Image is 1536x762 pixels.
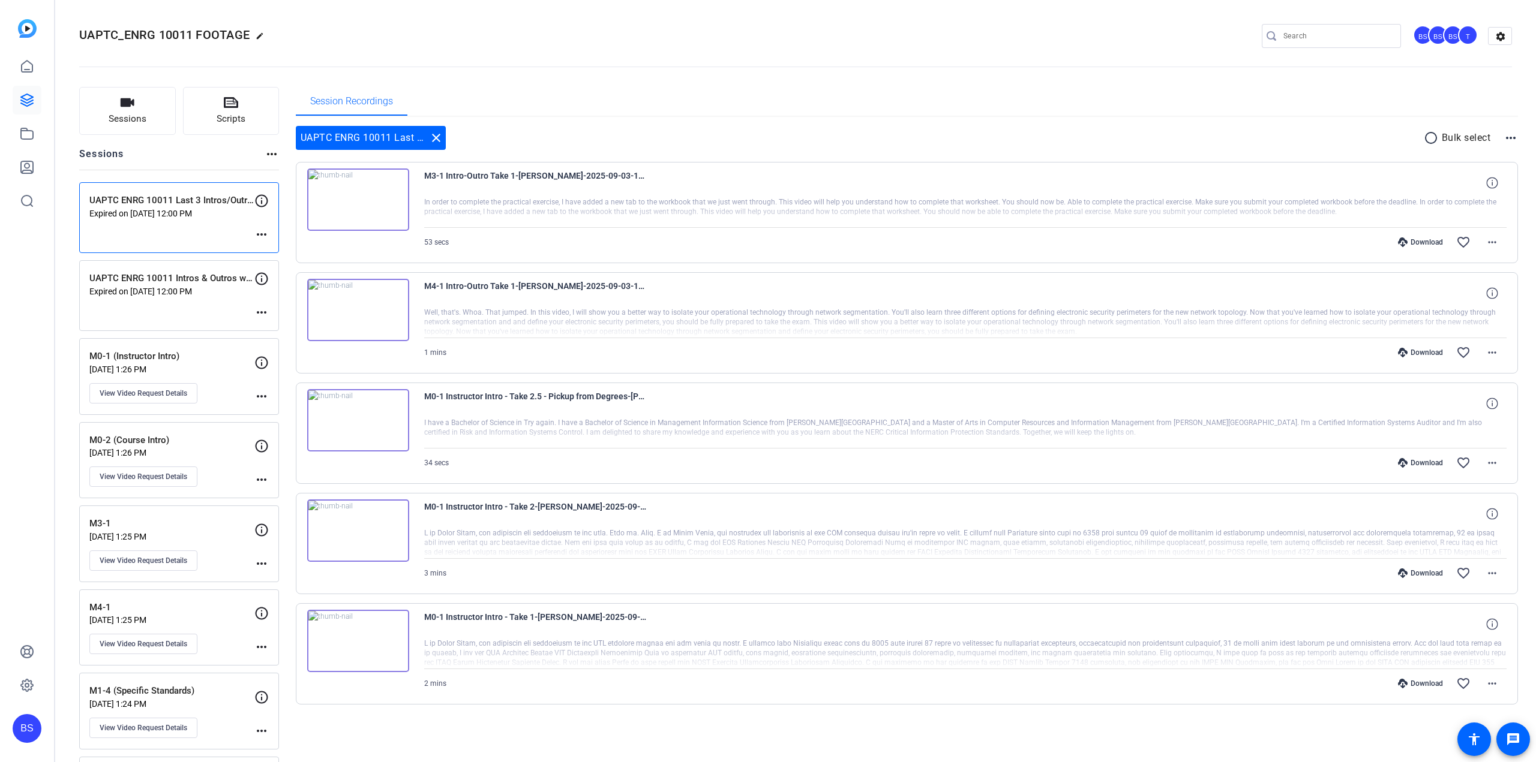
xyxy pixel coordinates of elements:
div: BS [1443,25,1463,45]
mat-icon: more_horiz [1485,676,1499,691]
span: M0-1 Instructor Intro - Take 2-[PERSON_NAME]-2025-09-03-11-09-23-362-0 [424,499,646,528]
mat-icon: favorite_border [1456,235,1471,249]
span: M0-1 Instructor Intro - Take 1-[PERSON_NAME]-2025-09-03-11-06-37-491-0 [424,610,646,638]
span: 3 mins [424,569,446,577]
img: thumb-nail [307,610,409,672]
p: [DATE] 1:26 PM [89,365,254,374]
ngx-avatar: Tim Marietta [1458,25,1479,46]
div: T [1458,25,1478,45]
p: M0-1 (Instructor Intro) [89,350,254,363]
span: View Video Request Details [100,639,187,649]
p: UAPTC ENRG 10011 Intros & Outros w/ [PERSON_NAME] [89,272,254,285]
button: View Video Request Details [89,718,197,738]
mat-icon: close [429,131,443,145]
span: View Video Request Details [100,723,187,733]
span: 1 mins [424,348,446,357]
span: Scripts [217,112,245,126]
button: View Video Request Details [89,383,197,403]
p: [DATE] 1:26 PM [89,448,254,457]
mat-icon: more_horiz [1485,235,1499,249]
mat-icon: message [1506,732,1520,746]
span: UAPTC_ENRG 10011 FOOTAGE [79,28,250,42]
mat-icon: edit [256,32,270,46]
ngx-avatar: Brandon Simmons [1413,25,1434,46]
mat-icon: more_horiz [265,147,279,161]
span: M0-1 Instructor Intro - Take 2.5 - Pickup from Degrees-[PERSON_NAME]-2025-09-03-11-13-49-601-0 [424,389,646,418]
mat-icon: favorite_border [1456,345,1471,360]
span: 2 mins [424,679,446,688]
div: Download [1392,237,1449,247]
mat-icon: more_horiz [254,472,269,487]
span: Session Recordings [310,97,393,106]
span: 34 secs [424,459,449,467]
mat-icon: more_horiz [254,227,269,242]
img: thumb-nail [307,389,409,451]
mat-icon: more_horiz [1485,456,1499,470]
mat-icon: more_horiz [254,640,269,654]
div: Download [1392,458,1449,468]
p: Bulk select [1442,131,1491,145]
h2: Sessions [79,147,124,170]
ngx-avatar: Bradley Spinsby [1428,25,1449,46]
div: BS [1428,25,1448,45]
span: View Video Request Details [100,472,187,481]
span: M3-1 Intro-Outro Take 1-[PERSON_NAME]-2025-09-03-11-37-04-213-0 [424,168,646,197]
p: [DATE] 1:25 PM [89,615,254,625]
mat-icon: more_horiz [1504,131,1518,145]
span: View Video Request Details [100,388,187,398]
p: M4-1 [89,601,254,615]
div: Download [1392,679,1449,688]
mat-icon: favorite_border [1456,676,1471,691]
mat-icon: favorite_border [1456,456,1471,470]
button: Scripts [183,87,280,135]
span: View Video Request Details [100,556,187,565]
p: Expired on [DATE] 12:00 PM [89,287,254,296]
mat-icon: settings [1489,28,1513,46]
div: Download [1392,348,1449,357]
img: thumb-nail [307,168,409,231]
p: [DATE] 1:25 PM [89,532,254,541]
mat-icon: more_horiz [254,724,269,738]
div: BS [13,714,41,743]
img: thumb-nail [307,279,409,341]
span: M4-1 Intro-Outro Take 1-[PERSON_NAME]-2025-09-03-11-26-50-178-0 [424,279,646,308]
p: M3-1 [89,517,254,531]
mat-icon: radio_button_unchecked [1424,131,1442,145]
ngx-avatar: Brian Sly [1443,25,1464,46]
mat-icon: more_horiz [1485,566,1499,580]
mat-icon: accessibility [1467,732,1481,746]
img: thumb-nail [307,499,409,562]
div: Download [1392,568,1449,578]
span: 53 secs [424,238,449,246]
p: M0-2 (Course Intro) [89,433,254,447]
div: UAPTC ENRG 10011 Last 3 Intros/Outros [296,126,446,150]
span: Sessions [109,112,146,126]
mat-icon: more_horiz [254,389,269,403]
mat-icon: more_horiz [254,556,269,571]
mat-icon: more_horiz [254,305,269,320]
button: Sessions [79,87,176,135]
img: blue-gradient.svg [18,19,37,38]
button: View Video Request Details [89,550,197,571]
mat-icon: more_horiz [1485,345,1499,360]
input: Search [1283,29,1391,43]
button: View Video Request Details [89,466,197,487]
button: View Video Request Details [89,634,197,654]
p: Expired on [DATE] 12:00 PM [89,209,254,218]
p: UAPTC ENRG 10011 Last 3 Intros/Outros [89,194,254,207]
p: [DATE] 1:24 PM [89,699,254,709]
mat-icon: favorite_border [1456,566,1471,580]
p: M1-4 (Specific Standards) [89,684,254,698]
div: BS [1413,25,1433,45]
